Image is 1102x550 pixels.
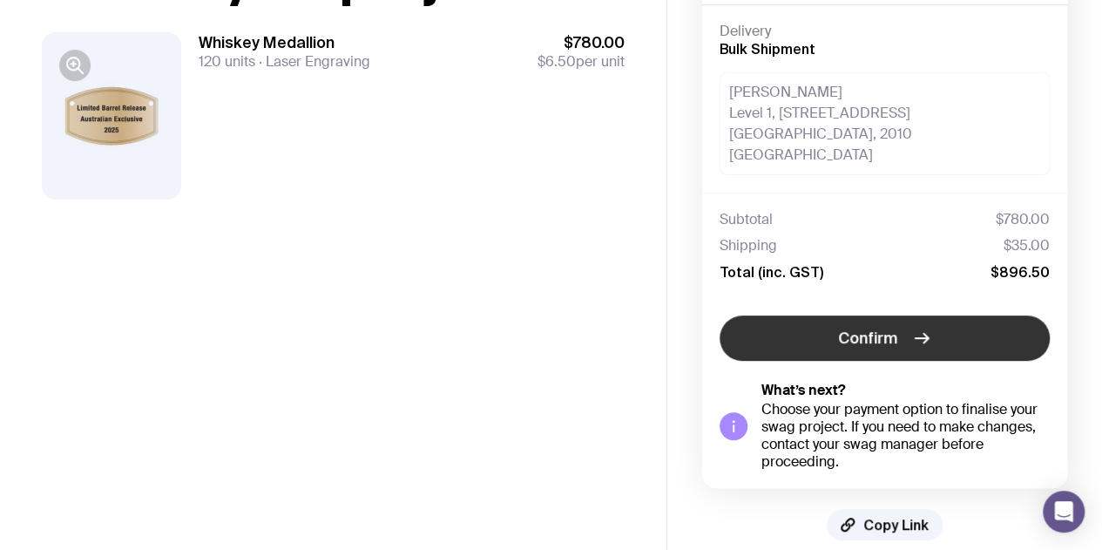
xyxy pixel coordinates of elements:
[720,23,1050,40] h4: Delivery
[1004,237,1050,255] span: $35.00
[720,316,1050,361] button: Confirm
[827,509,943,540] button: Copy Link
[537,32,625,53] span: $780.00
[990,263,1050,281] span: $896.50
[199,32,370,53] h3: Whiskey Medallion
[761,382,1050,399] h5: What’s next?
[838,328,897,349] span: Confirm
[761,401,1050,471] div: Choose your payment option to finalise your swag project. If you need to make changes, contact yo...
[863,516,929,533] span: Copy Link
[537,53,625,71] span: per unit
[1043,491,1085,533] div: Open Intercom Messenger
[720,41,815,57] span: Bulk Shipment
[720,237,777,255] span: Shipping
[720,72,1050,175] div: [PERSON_NAME] Level 1, [STREET_ADDRESS] [GEOGRAPHIC_DATA], 2010 [GEOGRAPHIC_DATA]
[255,52,370,71] span: Laser Engraving
[720,263,823,281] span: Total (inc. GST)
[537,52,576,71] span: $6.50
[720,211,773,228] span: Subtotal
[199,52,255,71] span: 120 units
[996,211,1050,228] span: $780.00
